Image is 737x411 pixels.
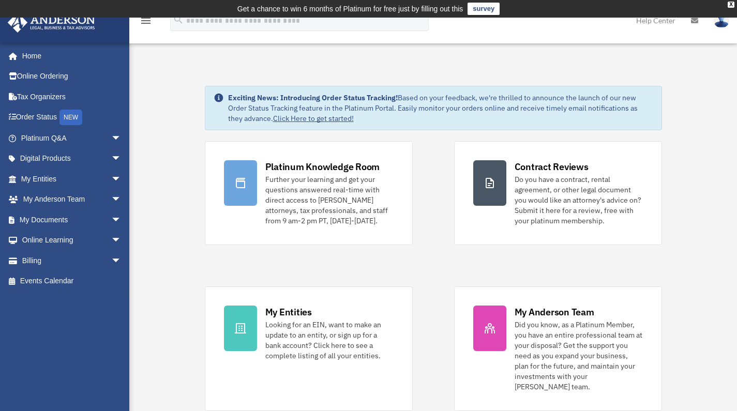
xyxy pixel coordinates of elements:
a: Platinum Q&Aarrow_drop_down [7,128,137,148]
span: arrow_drop_down [111,209,132,231]
i: search [173,14,184,25]
a: Home [7,45,132,66]
strong: Exciting News: Introducing Order Status Tracking! [228,93,398,102]
span: arrow_drop_down [111,169,132,190]
div: Based on your feedback, we're thrilled to announce the launch of our new Order Status Tracking fe... [228,93,653,124]
a: My Entitiesarrow_drop_down [7,169,137,189]
span: arrow_drop_down [111,230,132,251]
a: Tax Organizers [7,86,137,107]
img: User Pic [714,13,729,28]
div: My Entities [265,306,312,318]
a: menu [140,18,152,27]
a: Billingarrow_drop_down [7,250,137,271]
i: menu [140,14,152,27]
a: My Anderson Team Did you know, as a Platinum Member, you have an entire professional team at your... [454,286,662,411]
div: My Anderson Team [515,306,594,318]
span: arrow_drop_down [111,148,132,170]
div: Looking for an EIN, want to make an update to an entity, or sign up for a bank account? Click her... [265,319,394,361]
a: Online Ordering [7,66,137,87]
a: My Documentsarrow_drop_down [7,209,137,230]
a: Contract Reviews Do you have a contract, rental agreement, or other legal document you would like... [454,141,662,245]
a: Platinum Knowledge Room Further your learning and get your questions answered real-time with dire... [205,141,413,245]
div: Do you have a contract, rental agreement, or other legal document you would like an attorney's ad... [515,174,643,226]
div: Platinum Knowledge Room [265,160,380,173]
div: Contract Reviews [515,160,589,173]
div: NEW [59,110,82,125]
span: arrow_drop_down [111,128,132,149]
a: My Anderson Teamarrow_drop_down [7,189,137,210]
a: Order StatusNEW [7,107,137,128]
a: Digital Productsarrow_drop_down [7,148,137,169]
a: Online Learningarrow_drop_down [7,230,137,251]
div: Get a chance to win 6 months of Platinum for free just by filling out this [237,3,463,15]
span: arrow_drop_down [111,189,132,210]
img: Anderson Advisors Platinum Portal [5,12,98,33]
div: Further your learning and get your questions answered real-time with direct access to [PERSON_NAM... [265,174,394,226]
div: close [728,2,734,8]
a: My Entities Looking for an EIN, want to make an update to an entity, or sign up for a bank accoun... [205,286,413,411]
span: arrow_drop_down [111,250,132,271]
a: Click Here to get started! [273,114,354,123]
a: Events Calendar [7,271,137,292]
div: Did you know, as a Platinum Member, you have an entire professional team at your disposal? Get th... [515,319,643,392]
a: survey [468,3,500,15]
